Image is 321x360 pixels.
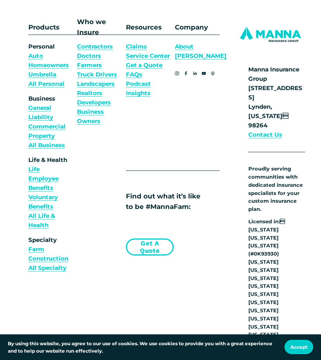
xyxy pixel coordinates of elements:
button: Accept [284,340,313,354]
a: About [PERSON_NAME] [175,42,227,61]
a: Auto [28,51,43,61]
p: Personal [28,42,73,89]
p: By using this website, you agree to our use of cookies. We use cookies to provide you with a grea... [8,340,277,355]
a: General Liability [28,103,73,122]
p: Who we Insure [77,17,122,38]
span: Accept [290,344,307,350]
a: Apple Podcasts [211,70,215,77]
p: Business [28,94,73,150]
strong: 0K93930) [254,250,279,257]
a: Insights [126,89,150,98]
p: Find out what it’s like to be #MannaFam: [126,191,207,212]
p: Products [28,22,61,33]
a: Claims [126,42,147,51]
a: FAQs [126,70,142,79]
a: Instagram [175,70,179,77]
a: YouTube [202,70,206,77]
a: Contact Us [248,130,282,139]
a: All Life & Health [28,211,73,230]
a: Employee Benefits [28,174,73,193]
a: Homeowners [28,61,69,70]
p: Life & Health [28,155,73,230]
a: Business Owners [77,107,122,126]
a: All Business [28,141,65,150]
a: ContractorsDoctorsFarmersTruck DriversLandscapersRealtorsDevelopers [77,42,117,107]
a: Construction [28,254,68,263]
a: Get a Quote [126,238,174,256]
strong: Contact Us [248,131,282,138]
a: Farm [28,245,44,254]
p: Resources [126,22,171,33]
a: Voluntary Benefits [28,193,73,211]
a: Commercial Property [28,122,73,141]
a: Life [28,165,40,174]
a: Facebook [184,70,188,77]
a: Umbrella [28,70,56,79]
p: Licensed in: [US_STATE] [US_STATE] [US_STATE] (# [US_STATE] [US_STATE] [US_STATE] [US_STATE] [US... [248,217,305,355]
strong: Manna Insurance Group [STREET_ADDRESS] Lynden, [US_STATE] 98264 [248,66,302,129]
a: Get a Quote [126,61,162,70]
a: All Specialty [28,263,66,273]
p: Proudly serving communities with dedicated insurance specialists for your custom insurance plan. [248,165,305,213]
a: LinkedIn [193,70,197,77]
a: All Personal [28,79,65,89]
p: Company [175,22,220,33]
a: Service Center [126,51,170,61]
p: Specialty [28,235,73,273]
a: Podcast [126,79,151,89]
